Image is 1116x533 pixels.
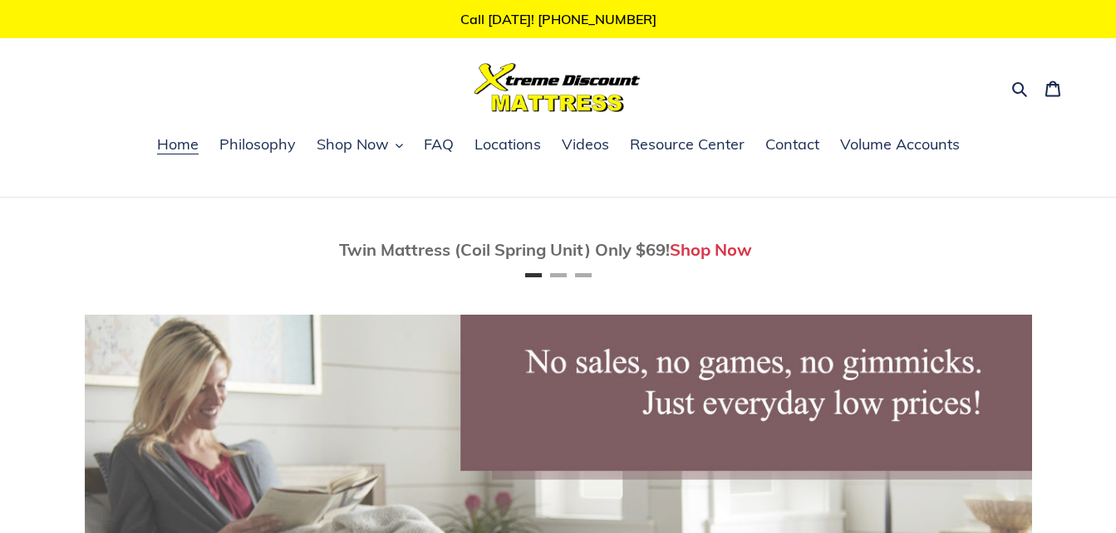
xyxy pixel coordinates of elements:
span: Volume Accounts [840,134,960,154]
a: Resource Center [622,133,753,158]
a: Locations [466,133,549,158]
span: Shop Now [317,134,389,154]
span: Home [157,134,199,154]
a: Contact [757,133,828,158]
a: FAQ [415,133,462,158]
a: Shop Now [670,239,752,260]
button: Page 3 [575,273,592,277]
button: Page 2 [550,273,567,277]
span: Twin Mattress (Coil Spring Unit) Only $69! [339,239,670,260]
img: Xtreme Discount Mattress [474,63,641,112]
span: Locations [474,134,541,154]
span: Videos [562,134,609,154]
a: Videos [553,133,617,158]
button: Page 1 [525,273,542,277]
span: FAQ [424,134,454,154]
a: Volume Accounts [832,133,968,158]
a: Philosophy [211,133,304,158]
span: Philosophy [219,134,296,154]
button: Shop Now [308,133,411,158]
a: Home [149,133,207,158]
span: Resource Center [630,134,745,154]
span: Contact [765,134,819,154]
